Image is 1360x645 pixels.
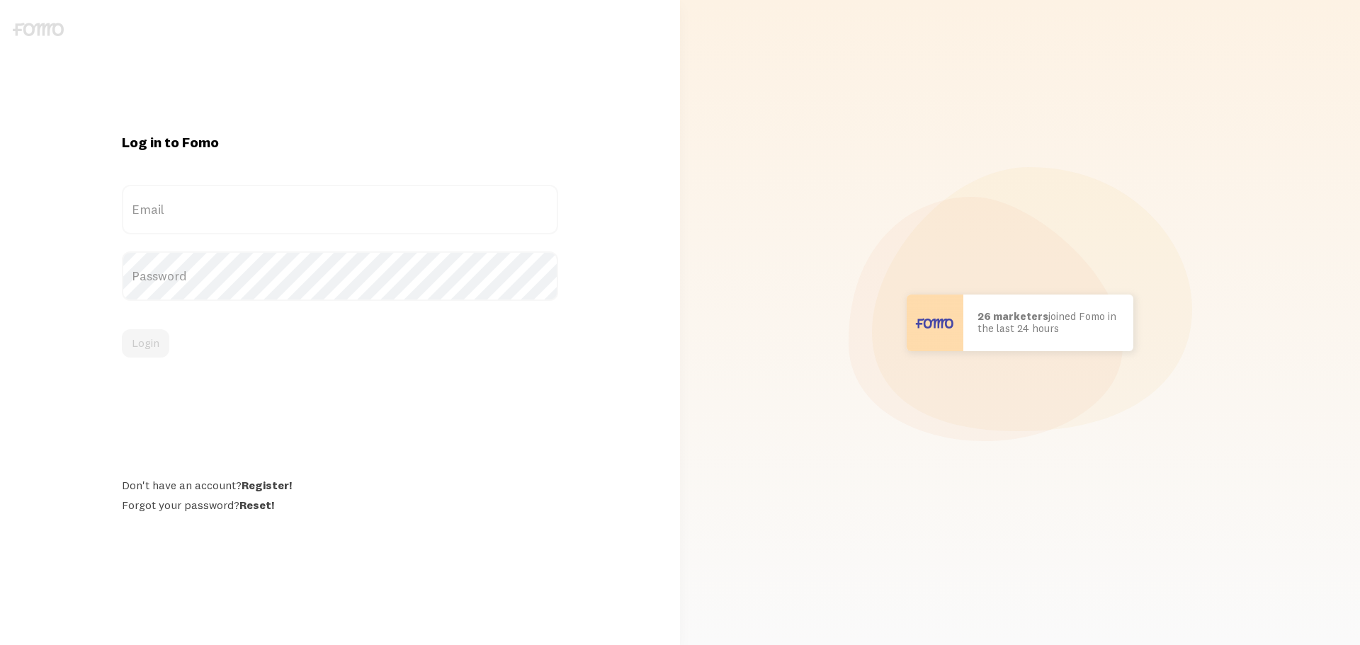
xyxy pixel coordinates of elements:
[239,498,274,512] a: Reset!
[122,251,558,301] label: Password
[122,185,558,234] label: Email
[122,498,558,512] div: Forgot your password?
[242,478,292,492] a: Register!
[122,133,558,152] h1: Log in to Fomo
[977,311,1119,334] p: joined Fomo in the last 24 hours
[907,295,963,351] img: User avatar
[122,478,558,492] div: Don't have an account?
[13,23,64,36] img: fomo-logo-gray-b99e0e8ada9f9040e2984d0d95b3b12da0074ffd48d1e5cb62ac37fc77b0b268.svg
[977,309,1048,323] b: 26 marketers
